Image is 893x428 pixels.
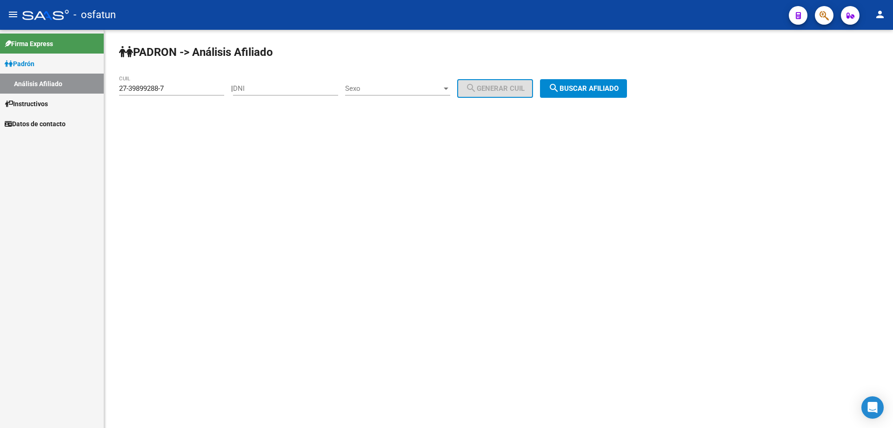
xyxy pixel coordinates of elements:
mat-icon: person [874,9,886,20]
mat-icon: menu [7,9,19,20]
span: Datos de contacto [5,119,66,129]
span: - osfatun [73,5,116,25]
div: | [231,84,540,93]
span: Generar CUIL [466,84,525,93]
button: Buscar afiliado [540,79,627,98]
mat-icon: search [548,82,560,94]
span: Instructivos [5,99,48,109]
span: Padrón [5,59,34,69]
span: Buscar afiliado [548,84,619,93]
button: Generar CUIL [457,79,533,98]
span: Sexo [345,84,442,93]
span: Firma Express [5,39,53,49]
mat-icon: search [466,82,477,94]
strong: PADRON -> Análisis Afiliado [119,46,273,59]
div: Open Intercom Messenger [861,396,884,419]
